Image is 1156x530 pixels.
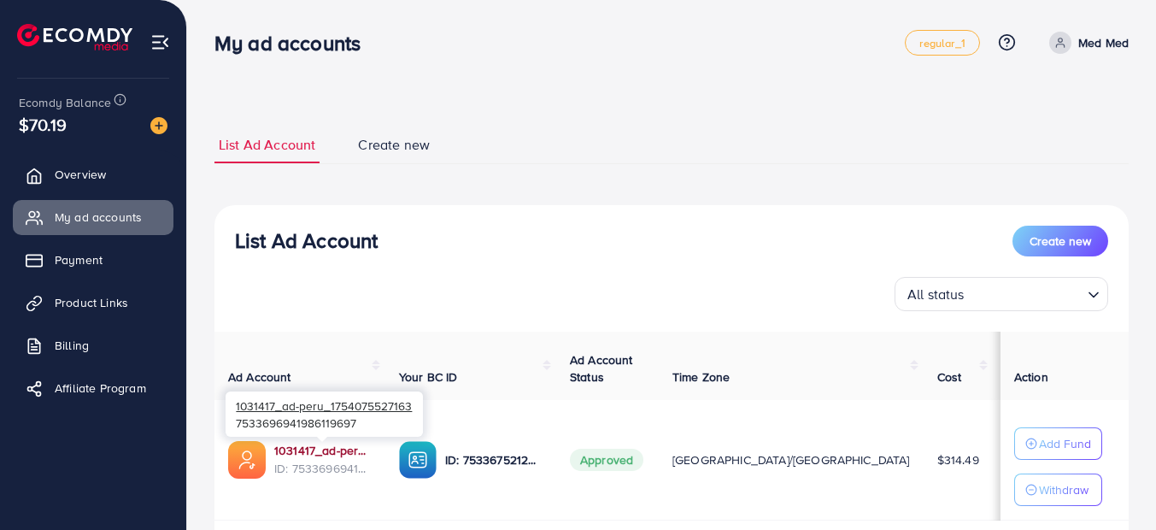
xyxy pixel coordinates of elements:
a: 1031417_ad-peru_1754075527163 [274,442,372,459]
span: regular_1 [919,38,965,49]
p: Add Fund [1039,433,1091,454]
a: regular_1 [905,30,979,56]
span: My ad accounts [55,209,142,226]
span: Ecomdy Balance [19,94,111,111]
p: ID: 7533675212378963985 [445,450,543,470]
span: Product Links [55,294,128,311]
div: Search for option [895,277,1108,311]
span: Affiliate Program [55,380,146,397]
iframe: Chat [1083,453,1143,517]
img: ic-ba-acc.ded83a64.svg [399,441,437,479]
span: Payment [55,251,103,268]
span: Cost [937,368,962,386]
span: Ad Account [228,368,291,386]
span: Time Zone [672,368,730,386]
img: menu [150,32,170,52]
img: logo [17,24,132,50]
a: Med Med [1042,32,1129,54]
span: Your BC ID [399,368,458,386]
span: All status [904,282,968,307]
a: Payment [13,243,173,277]
span: Create new [1030,233,1091,250]
input: Search for option [970,279,1081,307]
span: Billing [55,337,89,354]
span: Approved [570,449,643,471]
h3: My ad accounts [214,31,374,56]
a: My ad accounts [13,200,173,234]
a: Affiliate Program [13,371,173,405]
span: Action [1014,368,1048,386]
span: [GEOGRAPHIC_DATA]/[GEOGRAPHIC_DATA] [672,451,910,468]
span: $70.19 [19,112,67,137]
button: Add Fund [1014,427,1102,460]
img: ic-ads-acc.e4c84228.svg [228,441,266,479]
span: Overview [55,166,106,183]
a: Product Links [13,286,173,320]
span: $314.49 [937,451,979,468]
button: Create new [1012,226,1108,256]
p: Med Med [1078,32,1129,53]
span: List Ad Account [219,135,315,155]
button: Withdraw [1014,474,1102,506]
h3: List Ad Account [235,228,378,253]
img: image [150,117,167,134]
span: ID: 7533696941986119697 [274,460,372,477]
a: Overview [13,157,173,191]
span: 1031417_ad-peru_1754075527163 [236,397,412,414]
span: Ad Account Status [570,351,633,386]
p: Withdraw [1039,480,1089,500]
div: 7533696941986119697 [226,392,423,437]
a: Billing [13,328,173,362]
span: Create new [358,135,430,155]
